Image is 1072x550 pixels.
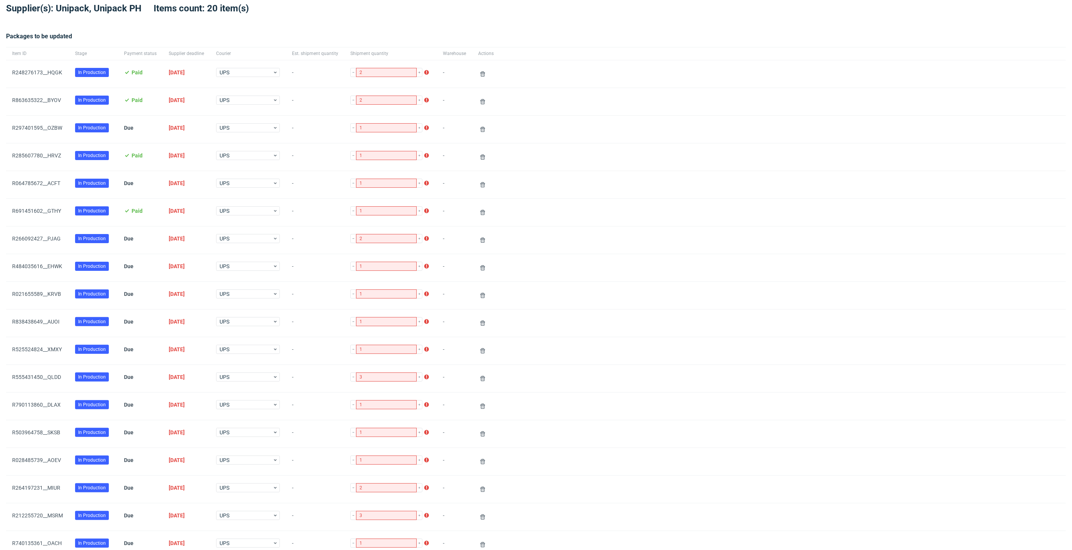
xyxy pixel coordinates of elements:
a: R525524824__XMXY [12,346,62,352]
span: Due [124,374,133,380]
span: - [292,291,338,300]
span: UPS [220,152,273,159]
span: Courier [216,50,280,57]
span: UPS [220,69,273,76]
span: - [443,69,466,79]
span: [DATE] [169,125,185,131]
span: - [443,374,466,383]
div: Packages to be updated [6,32,1066,47]
span: - [292,540,338,549]
span: - [292,69,338,79]
span: In Production [78,69,106,76]
span: [DATE] [169,485,185,491]
span: In Production [78,124,106,131]
span: [DATE] [169,457,185,463]
span: In Production [78,97,106,104]
span: UPS [220,124,273,132]
span: UPS [220,401,273,409]
a: R028485739__AOEV [12,457,61,463]
span: - [443,97,466,106]
span: In Production [78,540,106,547]
span: Paid [132,152,143,159]
span: - [443,512,466,522]
span: UPS [220,512,273,519]
span: Actions [478,50,494,57]
span: [DATE] [169,374,185,380]
span: [DATE] [169,319,185,325]
span: UPS [220,346,273,353]
span: - [292,319,338,328]
span: Shipment quantity [350,50,431,57]
a: R838438649__AUOI [12,319,60,325]
span: [DATE] [169,263,185,269]
span: - [292,374,338,383]
span: - [443,319,466,328]
span: UPS [220,456,273,464]
a: R212255720__MSRM [12,512,63,519]
span: UPS [220,539,273,547]
a: R266092427__PJAG [12,236,61,242]
span: [DATE] [169,402,185,408]
span: In Production [78,346,106,353]
span: [DATE] [169,346,185,352]
span: UPS [220,96,273,104]
span: [DATE] [169,291,185,297]
span: [DATE] [169,429,185,435]
span: - [292,208,338,217]
span: Supplier(s): Unipack, Unipack PH [6,3,154,14]
span: - [292,485,338,494]
span: In Production [78,512,106,519]
span: - [443,291,466,300]
span: - [443,152,466,162]
span: - [443,236,466,245]
span: In Production [78,374,106,380]
span: UPS [220,373,273,381]
span: Supplier deadline [169,50,204,57]
a: R691451602__GTHY [12,208,61,214]
span: In Production [78,207,106,214]
a: R064785672__ACFT [12,180,60,186]
span: Paid [132,69,143,75]
span: - [292,346,338,355]
span: Due [124,540,133,546]
span: Due [124,319,133,325]
a: R790113860__DLAX [12,402,61,408]
span: - [292,402,338,411]
span: Paid [132,208,143,214]
span: [DATE] [169,152,185,159]
a: R503964758__SKSB [12,429,60,435]
span: - [443,125,466,134]
span: Due [124,236,133,242]
span: Due [124,180,133,186]
span: UPS [220,235,273,242]
span: In Production [78,318,106,325]
span: - [292,263,338,272]
span: Due [124,457,133,463]
span: UPS [220,207,273,215]
span: Due [124,429,133,435]
span: In Production [78,484,106,491]
span: Due [124,346,133,352]
span: UPS [220,429,273,436]
span: - [292,512,338,522]
span: [DATE] [169,540,185,546]
span: - [443,402,466,411]
span: Due [124,125,133,131]
a: R248276173__HQGK [12,69,62,75]
span: Payment status [124,50,157,57]
span: Due [124,402,133,408]
span: - [443,540,466,549]
span: Items count: 20 item(s) [154,3,261,14]
span: - [292,457,338,466]
span: - [292,429,338,438]
span: UPS [220,318,273,325]
span: - [443,485,466,494]
span: In Production [78,263,106,270]
span: - [292,97,338,106]
span: - [443,180,466,189]
span: - [292,125,338,134]
span: In Production [78,180,106,187]
a: R297401595__OZBW [12,125,62,131]
span: [DATE] [169,512,185,519]
span: - [443,346,466,355]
